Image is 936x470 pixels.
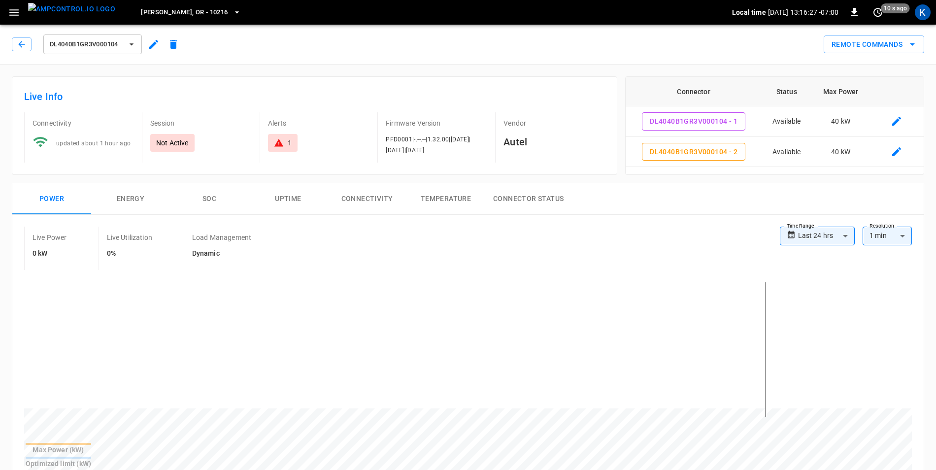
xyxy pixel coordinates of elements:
[870,4,886,20] button: set refresh interval
[642,112,745,131] button: DL4040B1GR3V000104 - 1
[107,248,152,259] h6: 0%
[192,248,251,259] h6: Dynamic
[503,134,605,150] h6: Autel
[33,248,67,259] h6: 0 kW
[798,227,855,245] div: Last 24 hrs
[12,183,91,215] button: Power
[762,106,812,137] td: Available
[170,183,249,215] button: SOC
[768,7,838,17] p: [DATE] 13:16:27 -07:00
[642,143,745,161] button: DL4040B1GR3V000104 - 2
[33,118,134,128] p: Connectivity
[386,118,487,128] p: Firmware Version
[824,35,924,54] div: remote commands options
[881,3,910,13] span: 10 s ago
[762,137,812,168] td: Available
[156,138,189,148] p: Not Active
[386,136,470,154] span: PFD0001|-.--.--|1.32.00|[DATE]|[DATE]|[DATE]
[137,3,244,22] button: [PERSON_NAME], OR - 10216
[192,233,251,242] p: Load Management
[812,137,870,168] td: 40 kW
[626,77,762,106] th: Connector
[50,39,123,50] span: DL4040B1GR3V000104
[869,222,894,230] label: Resolution
[812,106,870,137] td: 40 kW
[626,77,924,167] table: connector table
[915,4,931,20] div: profile-icon
[249,183,328,215] button: Uptime
[43,34,142,54] button: DL4040B1GR3V000104
[863,227,912,245] div: 1 min
[91,183,170,215] button: Energy
[268,118,369,128] p: Alerts
[33,233,67,242] p: Live Power
[328,183,406,215] button: Connectivity
[824,35,924,54] button: Remote Commands
[812,77,870,106] th: Max Power
[787,222,814,230] label: Time Range
[28,3,115,15] img: ampcontrol.io logo
[107,233,152,242] p: Live Utilization
[503,118,605,128] p: Vendor
[732,7,766,17] p: Local time
[288,138,292,148] div: 1
[762,77,812,106] th: Status
[150,118,252,128] p: Session
[24,89,605,104] h6: Live Info
[406,183,485,215] button: Temperature
[485,183,571,215] button: Connector Status
[56,140,131,147] span: updated about 1 hour ago
[141,7,228,18] span: [PERSON_NAME], OR - 10216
